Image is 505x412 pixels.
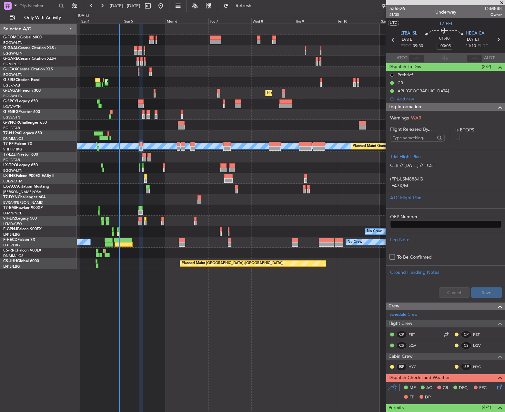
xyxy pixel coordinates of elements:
div: CLB // [DATE] // FCST (FPL-LSM888-IG -FA7X/M-SBDE1E2E3FGHIJ3J4J7M3P2RWXYZ/LB1D1 -LTBA0700 -N0491F... [390,160,501,188]
span: T7-N1960 [3,131,21,135]
a: EGSS/STN [3,115,20,120]
span: CR [443,385,448,391]
a: 9H-LPZLegacy 500 [3,217,37,221]
span: FP [409,394,414,401]
a: EGGW/LTN [3,94,23,98]
div: CB [398,80,403,86]
span: 01:40 [439,36,449,42]
div: Sat 4 [80,18,123,24]
a: [PERSON_NAME]/QSA [3,190,41,194]
a: EVRA/[PERSON_NAME] [3,200,43,205]
div: ISP [461,363,471,370]
button: UTC [388,20,399,26]
div: Fri 10 [337,18,380,24]
label: OFP Number [390,213,501,220]
div: Planned Maint [GEOGRAPHIC_DATA] ([GEOGRAPHIC_DATA]) [182,259,283,268]
a: LFPB/LBG [3,264,20,269]
span: ATOT [397,55,407,61]
a: VHHH/HKG [3,147,22,152]
div: Planned Maint [GEOGRAPHIC_DATA] ([GEOGRAPHIC_DATA]) [267,88,369,98]
a: G-SPCYLegacy 650 [3,99,38,103]
span: Dispatch To-Dos [389,63,421,71]
a: HYC [473,364,488,370]
span: G-GAAL [3,46,18,50]
label: Is ETOPS [455,127,501,133]
div: Planned Maint Geneva (Cointrin) [353,141,406,151]
span: DFC, [459,385,469,391]
div: Ground Handling Notes [390,269,501,276]
a: T7-N1960Legacy 650 [3,131,42,135]
a: G-GARECessna Citation XLS+ [3,57,56,61]
div: CS [461,342,471,349]
span: FFC [479,385,487,391]
label: To Be Confirmed [397,254,432,261]
span: [DATE] - [DATE] [110,3,140,9]
a: LFPB/LBG [3,232,20,237]
span: G-VNOR [3,121,19,125]
a: CS-JHHGlobal 6000 [3,259,39,263]
span: F-GPNJ [3,227,17,231]
span: T7-FFI [439,20,452,27]
a: EGGW/LTN [3,168,23,173]
div: Add new [397,96,502,102]
span: Flight Released By... [390,126,445,133]
span: (4/4) [482,404,491,411]
div: ISP [396,363,407,370]
input: --:-- [409,54,424,62]
a: LX-AOACitation Mustang [3,185,49,189]
a: EGLF/FAB [3,158,20,162]
span: ALDT [484,55,495,61]
div: Wed 8 [251,18,294,24]
a: G-GAALCessna Citation XLS+ [3,46,56,50]
span: WAR [411,115,421,121]
a: LFMN/NCE [3,211,22,216]
button: Refresh [220,1,259,11]
span: T7-FFI [3,142,15,146]
span: Flight Crew [389,320,412,327]
input: Trip Number [20,1,57,11]
div: CP [461,331,471,338]
a: EGGW/LTN [3,40,23,45]
div: Planned Maint [GEOGRAPHIC_DATA] ([GEOGRAPHIC_DATA]) [106,77,208,87]
a: EGLF/FAB [3,126,20,130]
div: No Crew [367,227,382,236]
a: LX-INBFalcon 900EX EASy II [3,174,54,178]
a: EGLF/FAB [3,83,20,88]
span: G-ENRG [3,110,18,114]
span: CS-JHH [3,259,17,263]
div: Underway [435,9,456,15]
div: Tue 7 [208,18,251,24]
a: G-SIRSCitation Excel [3,78,40,82]
span: T7-LZZI [3,153,16,157]
a: T7-EMIHawker 900XP [3,206,43,210]
span: Crew [389,303,399,310]
a: EGGW/LTN [3,72,23,77]
button: Only With Activity [7,13,70,23]
div: Prebrief [398,72,413,77]
span: 11:10 [466,43,476,49]
span: T7-DYN [3,195,18,199]
a: LGAV/ATH [3,104,21,109]
a: EGNR/CEG [3,62,23,67]
span: G-JAGA [3,89,18,93]
a: G-VNORChallenger 650 [3,121,47,125]
span: Dispatch Checks and Weather [389,374,450,382]
a: DNMM/LOS [3,136,23,141]
a: PET [473,332,488,337]
div: CS [396,342,407,349]
a: G-ENRGPraetor 600 [3,110,40,114]
span: F-HECD [3,238,17,242]
span: (2/2) [482,63,491,70]
a: HYC [409,364,423,370]
span: LSM888 [485,5,502,12]
a: G-FOMOGlobal 6000 [3,36,42,39]
div: Mon 6 [166,18,208,24]
div: No Crew [348,237,362,247]
span: 536526 [389,5,405,12]
span: LX-TRO [3,163,17,167]
a: LFMD/CEQ [3,221,22,226]
span: Owner [485,12,502,17]
span: G-SPCY [3,99,17,103]
div: Sun 5 [123,18,166,24]
div: Sat 11 [380,18,423,24]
